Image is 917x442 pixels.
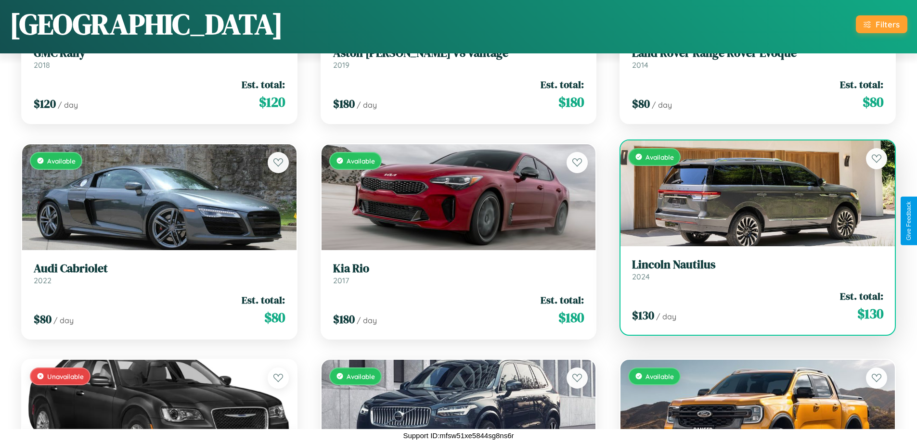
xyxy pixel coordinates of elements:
[863,92,883,112] span: $ 80
[357,316,377,325] span: / day
[632,307,654,323] span: $ 130
[34,46,285,70] a: GMC Rally2018
[905,202,912,240] div: Give Feedback
[333,96,355,112] span: $ 180
[333,60,349,70] span: 2019
[34,311,52,327] span: $ 80
[10,4,283,44] h1: [GEOGRAPHIC_DATA]
[242,293,285,307] span: Est. total:
[403,429,514,442] p: Support ID: mfsw51xe5844sg8ns6r
[259,92,285,112] span: $ 120
[333,311,355,327] span: $ 180
[347,372,375,380] span: Available
[840,289,883,303] span: Est. total:
[646,153,674,161] span: Available
[264,308,285,327] span: $ 80
[840,77,883,91] span: Est. total:
[652,100,672,110] span: / day
[632,46,883,70] a: Land Rover Range Rover Evoque2014
[333,46,584,70] a: Aston [PERSON_NAME] V8 Vantage2019
[632,46,883,60] h3: Land Rover Range Rover Evoque
[558,308,584,327] span: $ 180
[34,262,285,285] a: Audi Cabriolet2022
[333,276,349,285] span: 2017
[53,316,74,325] span: / day
[632,258,883,272] h3: Lincoln Nautilus
[646,372,674,380] span: Available
[34,96,56,112] span: $ 120
[632,272,650,281] span: 2024
[357,100,377,110] span: / day
[34,46,285,60] h3: GMC Rally
[242,77,285,91] span: Est. total:
[632,96,650,112] span: $ 80
[541,293,584,307] span: Est. total:
[47,372,84,380] span: Unavailable
[333,262,584,285] a: Kia Rio2017
[333,262,584,276] h3: Kia Rio
[558,92,584,112] span: $ 180
[333,46,584,60] h3: Aston [PERSON_NAME] V8 Vantage
[856,15,907,33] button: Filters
[857,304,883,323] span: $ 130
[656,312,676,321] span: / day
[47,157,76,165] span: Available
[632,258,883,281] a: Lincoln Nautilus2024
[632,60,648,70] span: 2014
[58,100,78,110] span: / day
[347,157,375,165] span: Available
[541,77,584,91] span: Est. total:
[34,262,285,276] h3: Audi Cabriolet
[34,276,52,285] span: 2022
[876,19,900,29] div: Filters
[34,60,50,70] span: 2018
